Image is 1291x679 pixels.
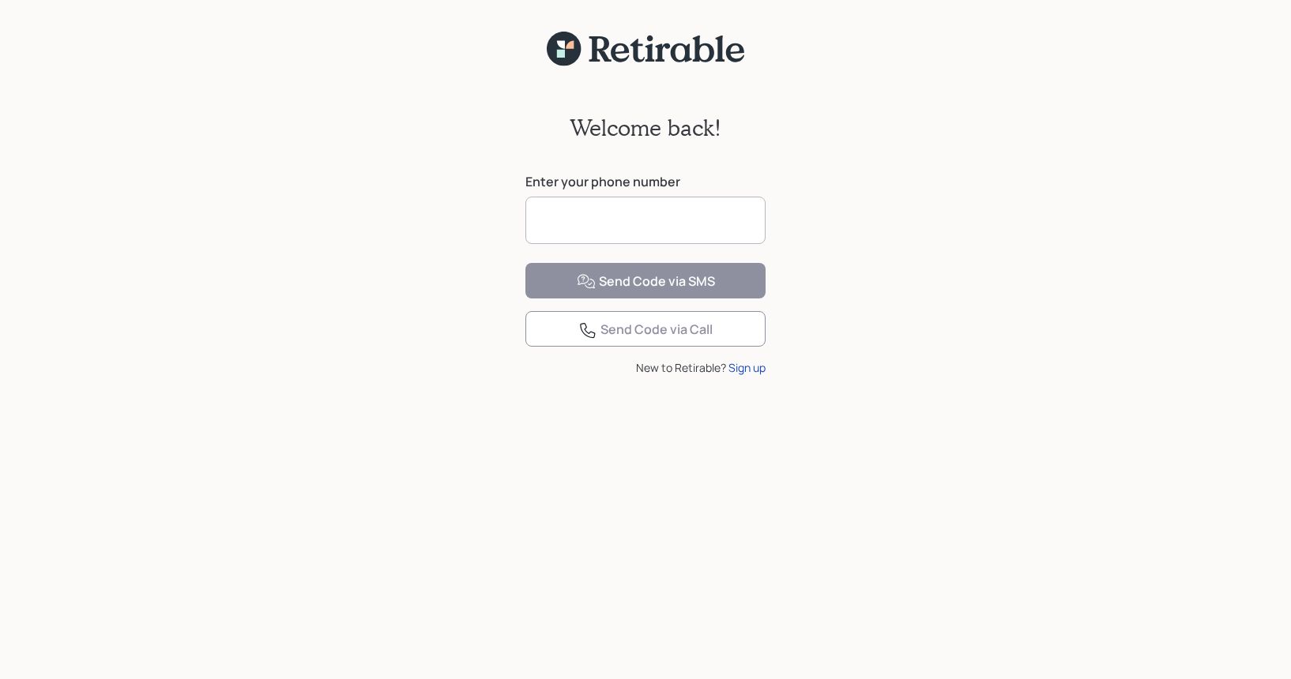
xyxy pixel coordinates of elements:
button: Send Code via Call [525,311,766,347]
div: Sign up [728,359,766,376]
label: Enter your phone number [525,173,766,190]
h2: Welcome back! [570,114,721,141]
div: Send Code via SMS [577,272,715,291]
div: Send Code via Call [578,321,713,339]
button: Send Code via SMS [525,263,766,298]
div: New to Retirable? [525,359,766,376]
